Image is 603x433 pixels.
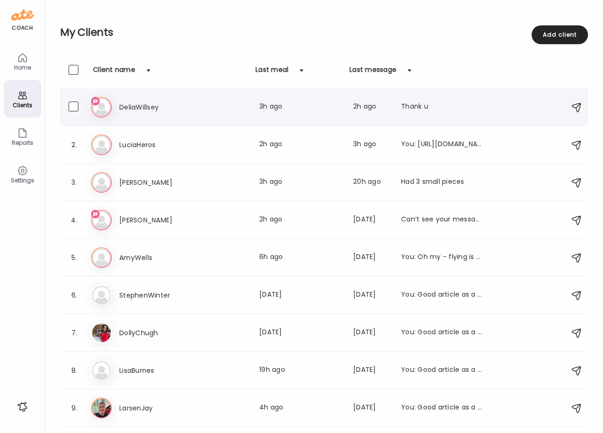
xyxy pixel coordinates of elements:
[259,214,342,226] div: 2h ago
[6,102,39,108] div: Clients
[353,290,390,301] div: [DATE]
[353,214,390,226] div: [DATE]
[119,365,202,376] h3: LisaBurnes
[69,290,80,301] div: 6.
[69,327,80,339] div: 7.
[401,327,484,339] div: You: Good article as a reminder to eat your veggies💚 20 Best Non-Starchy Vegetables to Add to You...
[12,24,33,32] div: coach
[11,8,34,23] img: ate
[69,214,80,226] div: 4.
[401,252,484,263] div: You: Oh my - flying is a journey! I am sure you had a wonderful time in [GEOGRAPHIC_DATA] - but i...
[259,327,342,339] div: [DATE]
[119,290,202,301] h3: StephenWinter
[6,140,39,146] div: Reports
[401,402,484,414] div: You: Good article as a reminder to eat your veggies💚 20 Best Non-Starchy Vegetables to Add to You...
[119,139,202,150] h3: LuciaHeros
[119,214,202,226] h3: [PERSON_NAME]
[6,64,39,71] div: Home
[69,177,80,188] div: 3.
[401,139,484,150] div: You: [URL][DOMAIN_NAME]
[255,65,288,80] div: Last meal
[353,139,390,150] div: 3h ago
[401,214,484,226] div: Can’t see your messages
[119,102,202,113] h3: DeliaWillsey
[353,327,390,339] div: [DATE]
[401,177,484,188] div: Had 3 small pieces
[353,177,390,188] div: 20h ago
[93,65,135,80] div: Client name
[259,102,342,113] div: 3h ago
[259,139,342,150] div: 2h ago
[259,402,342,414] div: 4h ago
[6,177,39,183] div: Settings
[353,365,390,376] div: [DATE]
[259,290,342,301] div: [DATE]
[532,25,588,44] div: Add client
[119,177,202,188] h3: [PERSON_NAME]
[353,102,390,113] div: 2h ago
[401,365,484,376] div: You: Good article as a reminder to eat your veggies💚 20 Best Non-Starchy Vegetables to Add to You...
[401,290,484,301] div: You: Good article as a reminder to eat your veggies💚 20 Best Non-Starchy Vegetables to Add to You...
[259,252,342,263] div: 6h ago
[353,252,390,263] div: [DATE]
[401,102,484,113] div: Thank u
[349,65,396,80] div: Last message
[69,252,80,263] div: 5.
[69,139,80,150] div: 2.
[119,252,202,263] h3: AmyWells
[60,25,588,39] h2: My Clients
[259,177,342,188] div: 3h ago
[353,402,390,414] div: [DATE]
[119,327,202,339] h3: DollyChugh
[119,402,202,414] h3: LarsenJay
[259,365,342,376] div: 19h ago
[69,365,80,376] div: 8.
[69,402,80,414] div: 9.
